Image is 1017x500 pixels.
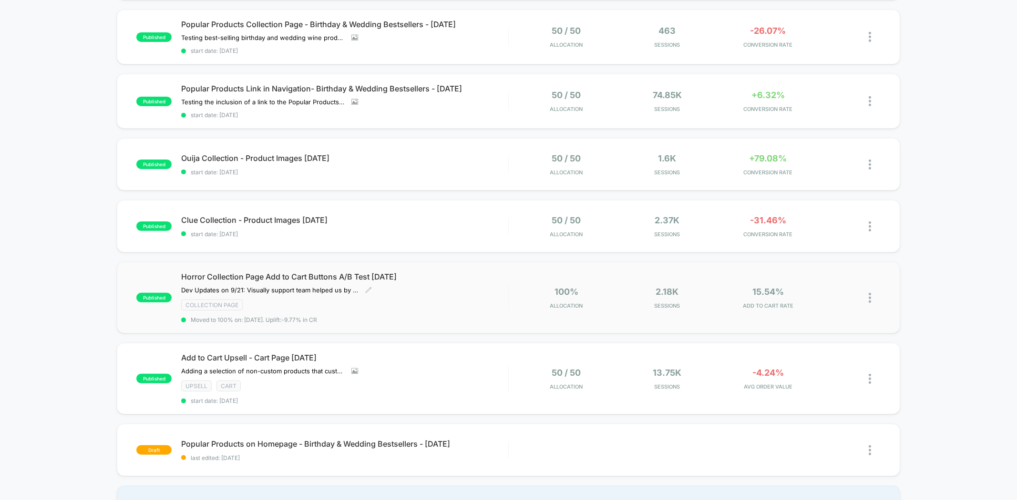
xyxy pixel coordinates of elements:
[181,215,508,225] span: Clue Collection - Product Images [DATE]
[659,26,676,36] span: 463
[751,90,785,100] span: +6.32%
[181,98,344,106] span: Testing the inclusion of a link to the Popular Products collection page with CTA text: "Shop Our ...
[552,153,581,163] span: 50 / 50
[136,293,172,302] span: published
[619,106,716,112] span: Sessions
[181,353,508,362] span: Add to Cart Upsell - Cart Page [DATE]
[869,32,871,42] img: close
[619,41,716,48] span: Sessions
[191,316,317,323] span: Moved to 100% on: [DATE] . Uplift: -9.77% in CR
[720,41,816,48] span: CONVERSION RATE
[552,90,581,100] span: 50 / 50
[552,26,581,36] span: 50 / 50
[136,445,172,455] span: draft
[181,300,243,310] span: Collection Page
[181,34,344,41] span: Testing best-selling birthday and wedding wine products on the Popular Products collection page.
[656,287,679,297] span: 2.18k
[720,169,816,176] span: CONVERSION RATE
[181,84,508,93] span: Popular Products Link in Navigation- Birthday & Wedding Bestsellers - [DATE]
[181,272,508,281] span: Horror Collection Page Add to Cart Buttons A/B Test [DATE]
[619,383,716,390] span: Sessions
[653,368,682,378] span: 13.75k
[181,367,344,375] span: Adding a selection of non-custom products that customers can add to their cart while on the Cart ...
[550,231,583,238] span: Allocation
[752,368,784,378] span: -4.24%
[136,160,172,169] span: published
[869,96,871,106] img: close
[181,286,358,294] span: Dev Updates on 9/21: Visually support team helped us by allowing the Add to Cart button be clicka...
[181,153,508,163] span: Ouija Collection - Product Images [DATE]
[619,231,716,238] span: Sessions
[181,439,508,449] span: Popular Products on Homepage - Birthday & Wedding Bestsellers - [DATE]
[136,221,172,231] span: published
[552,215,581,225] span: 50 / 50
[555,287,578,297] span: 100%
[720,231,816,238] span: CONVERSION RATE
[181,47,508,54] span: start date: [DATE]
[181,20,508,29] span: Popular Products Collection Page - Birthday & Wedding Bestsellers - [DATE]
[181,454,508,461] span: last edited: [DATE]
[720,106,816,112] span: CONVERSION RATE
[181,111,508,119] span: start date: [DATE]
[181,169,508,176] span: start date: [DATE]
[653,90,682,100] span: 74.85k
[869,293,871,303] img: close
[752,287,784,297] span: 15.54%
[216,380,241,391] span: Cart
[869,374,871,384] img: close
[720,302,816,309] span: ADD TO CART RATE
[181,380,212,391] span: Upsell
[550,41,583,48] span: Allocation
[655,215,680,225] span: 2.37k
[550,169,583,176] span: Allocation
[720,383,816,390] span: AVG ORDER VALUE
[869,160,871,170] img: close
[136,97,172,106] span: published
[181,397,508,404] span: start date: [DATE]
[619,169,716,176] span: Sessions
[750,153,787,163] span: +79.08%
[552,368,581,378] span: 50 / 50
[550,302,583,309] span: Allocation
[550,106,583,112] span: Allocation
[658,153,677,163] span: 1.6k
[750,215,786,225] span: -31.46%
[136,374,172,383] span: published
[550,383,583,390] span: Allocation
[869,221,871,231] img: close
[181,230,508,238] span: start date: [DATE]
[136,32,172,42] span: published
[750,26,786,36] span: -26.07%
[619,302,716,309] span: Sessions
[869,445,871,455] img: close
